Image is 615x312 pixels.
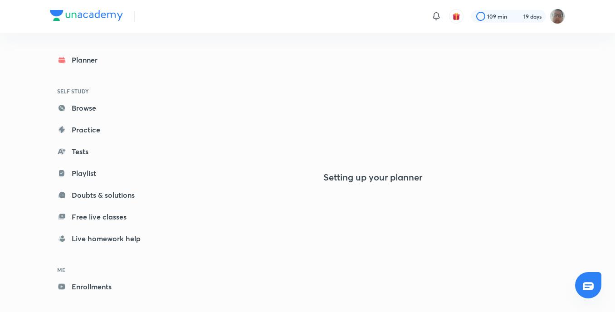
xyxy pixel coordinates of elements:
a: Company Logo [50,10,123,23]
img: avatar [452,12,460,20]
a: Tests [50,142,155,161]
a: Playlist [50,164,155,182]
a: Live homework help [50,229,155,248]
a: Planner [50,51,155,69]
button: avatar [449,9,464,24]
a: Practice [50,121,155,139]
a: Enrollments [50,278,155,296]
img: streak [512,12,522,21]
a: Doubts & solutions [50,186,155,204]
img: Vinayak Mishra [550,9,565,24]
h6: ME [50,262,155,278]
img: Company Logo [50,10,123,21]
a: Browse [50,99,155,117]
a: Free live classes [50,208,155,226]
h4: Setting up your planner [323,172,422,183]
h6: SELF STUDY [50,83,155,99]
